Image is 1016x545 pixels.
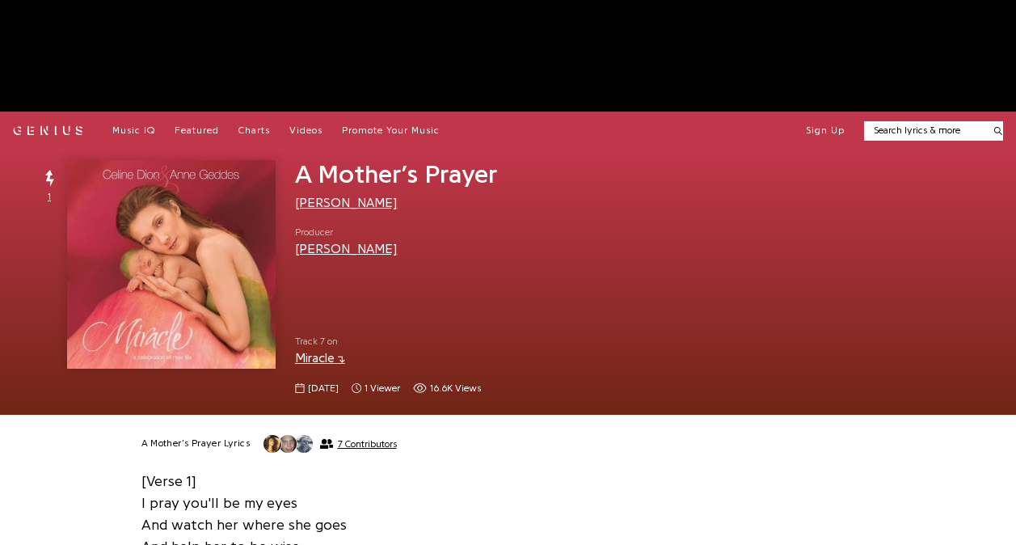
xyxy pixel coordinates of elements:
[289,125,323,137] a: Videos
[112,125,155,137] a: Music IQ
[289,125,323,135] span: Videos
[238,125,270,137] a: Charts
[308,382,339,395] span: [DATE]
[430,382,481,395] span: 16.6K views
[413,382,481,395] span: 16,624 views
[295,335,607,349] span: Track 7 on
[48,190,51,204] span: 1
[295,352,345,365] a: Miracle
[342,125,440,137] a: Promote Your Music
[175,125,219,135] span: Featured
[342,125,440,135] span: Promote Your Music
[112,125,155,135] span: Music IQ
[141,437,251,450] h2: A Mother’s Prayer Lyrics
[295,243,398,256] a: [PERSON_NAME]
[295,226,398,239] span: Producer
[295,162,497,188] span: A Mother’s Prayer
[365,382,400,395] span: 1 viewer
[295,196,398,209] a: [PERSON_NAME]
[352,382,400,395] span: 1 viewer
[864,124,984,137] input: Search lyrics & more
[67,160,276,369] img: Cover art for A Mother’s Prayer by Céline Dion
[806,125,845,137] button: Sign Up
[175,125,219,137] a: Featured
[238,125,270,135] span: Charts
[338,438,397,450] span: 7 Contributors
[263,434,396,454] button: 7 Contributors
